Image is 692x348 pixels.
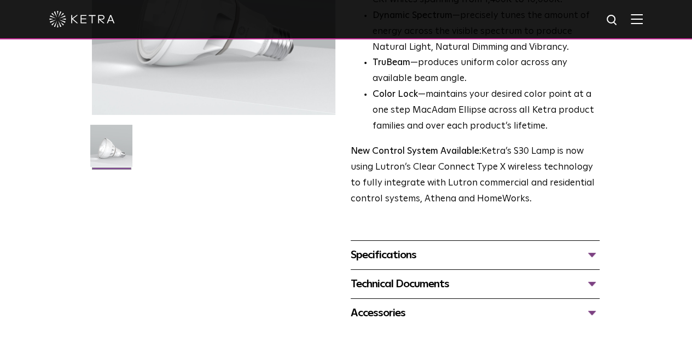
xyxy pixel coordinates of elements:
img: Hamburger%20Nav.svg [631,14,643,24]
img: search icon [606,14,619,27]
div: Technical Documents [351,275,600,293]
p: Ketra’s S30 Lamp is now using Lutron’s Clear Connect Type X wireless technology to fully integrat... [351,144,600,207]
div: Accessories [351,304,600,322]
strong: New Control System Available: [351,147,481,156]
strong: TruBeam [373,58,410,67]
div: Specifications [351,246,600,264]
strong: Color Lock [373,90,418,99]
li: —produces uniform color across any available beam angle. [373,55,600,87]
img: ketra-logo-2019-white [49,11,115,27]
li: —maintains your desired color point at a one step MacAdam Ellipse across all Ketra product famili... [373,87,600,135]
img: S30-Lamp-Edison-2021-Web-Square [90,125,132,175]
